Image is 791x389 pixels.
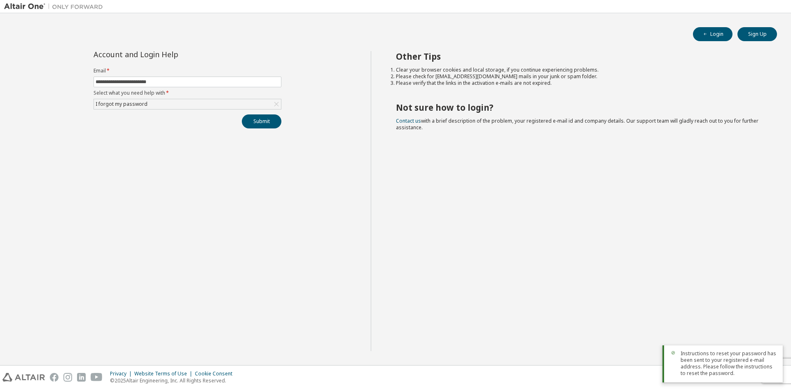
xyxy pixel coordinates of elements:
li: Please check for [EMAIL_ADDRESS][DOMAIN_NAME] mails in your junk or spam folder. [396,73,763,80]
img: Altair One [4,2,107,11]
span: with a brief description of the problem, your registered e-mail id and company details. Our suppo... [396,117,758,131]
li: Clear your browser cookies and local storage, if you continue experiencing problems. [396,67,763,73]
h2: Other Tips [396,51,763,62]
span: Instructions to reset your password has been sent to your registered e-mail address. Please follo... [681,350,776,377]
div: Privacy [110,370,134,377]
button: Sign Up [737,27,777,41]
button: Login [693,27,732,41]
div: Account and Login Help [94,51,244,58]
a: Contact us [396,117,421,124]
li: Please verify that the links in the activation e-mails are not expired. [396,80,763,86]
img: linkedin.svg [77,373,86,382]
div: Website Terms of Use [134,370,195,377]
img: facebook.svg [50,373,59,382]
img: instagram.svg [63,373,72,382]
div: I forgot my password [94,99,281,109]
img: youtube.svg [91,373,103,382]
button: Submit [242,114,281,128]
h2: Not sure how to login? [396,102,763,113]
img: altair_logo.svg [2,373,45,382]
label: Select what you need help with [94,90,281,96]
label: Email [94,68,281,74]
div: Cookie Consent [195,370,237,377]
div: I forgot my password [94,100,149,109]
p: © 2025 Altair Engineering, Inc. All Rights Reserved. [110,377,237,384]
